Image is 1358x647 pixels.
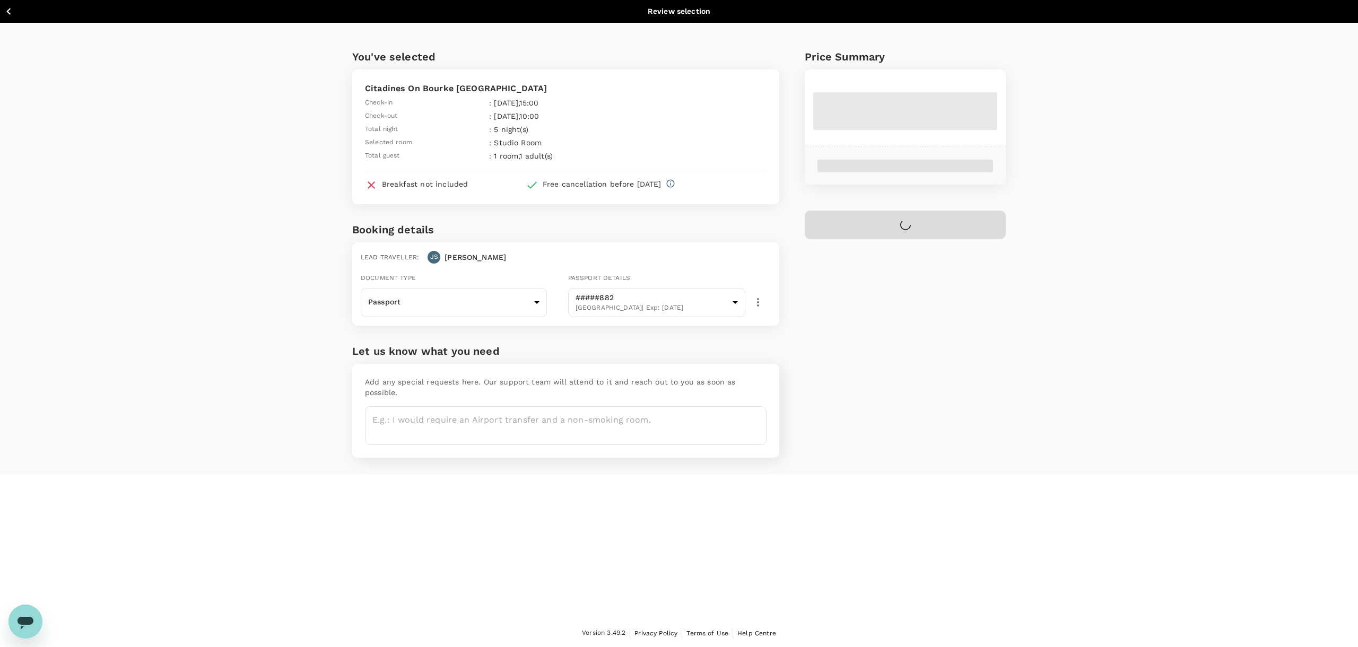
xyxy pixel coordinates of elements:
[365,124,398,135] span: Total night
[543,179,661,189] div: Free cancellation before [DATE]
[361,289,547,316] div: Passport
[494,111,643,121] p: [DATE] , 10:00
[361,274,416,282] span: Document type
[494,98,643,108] p: [DATE] , 15:00
[365,137,412,148] span: Selected room
[365,98,393,108] span: Check-in
[737,629,776,637] span: Help Centre
[576,303,729,313] span: [GEOGRAPHIC_DATA] | Exp: [DATE]
[576,292,729,303] p: #####882
[368,296,530,307] p: Passport
[494,137,643,148] p: Studio Room
[634,627,677,639] a: Privacy Policy
[489,111,491,121] span: :
[352,343,779,360] h6: Let us know what you need
[686,629,728,637] span: Terms of Use
[494,151,643,161] p: 1 room , 1 adult(s)
[430,252,438,263] span: JS
[489,137,491,148] span: :
[365,111,397,121] span: Check-out
[634,629,677,637] span: Privacy Policy
[568,285,746,320] div: #####882[GEOGRAPHIC_DATA]| Exp: [DATE]
[686,627,728,639] a: Terms of Use
[737,627,776,639] a: Help Centre
[365,377,767,398] p: Add any special requests here. Our support team will attend to it and reach out to you as soon as...
[8,605,42,639] iframe: Button to launch messaging window
[365,151,400,161] span: Total guest
[666,179,675,188] svg: Full refund before 2025-08-28 00:00 Cancelation after 2025-08-28 00:00, cancelation fee of SGD 10...
[361,253,419,261] span: Lead traveller :
[805,48,1006,65] div: Price Summary
[4,5,95,18] button: Back to hotel details
[489,98,491,108] span: :
[365,82,767,95] p: Citadines On Bourke [GEOGRAPHIC_DATA]
[494,124,643,135] p: 5 night(s)
[568,274,630,282] span: Passport details
[489,151,491,161] span: :
[648,6,710,16] div: Review selection
[382,179,468,189] div: Breakfast not included
[20,6,95,17] p: Back to hotel details
[445,252,506,263] p: [PERSON_NAME]
[582,628,625,639] span: Version 3.49.2
[352,221,779,238] h6: Booking details
[489,124,491,135] span: :
[365,95,646,161] table: simple table
[352,48,779,65] h6: You've selected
